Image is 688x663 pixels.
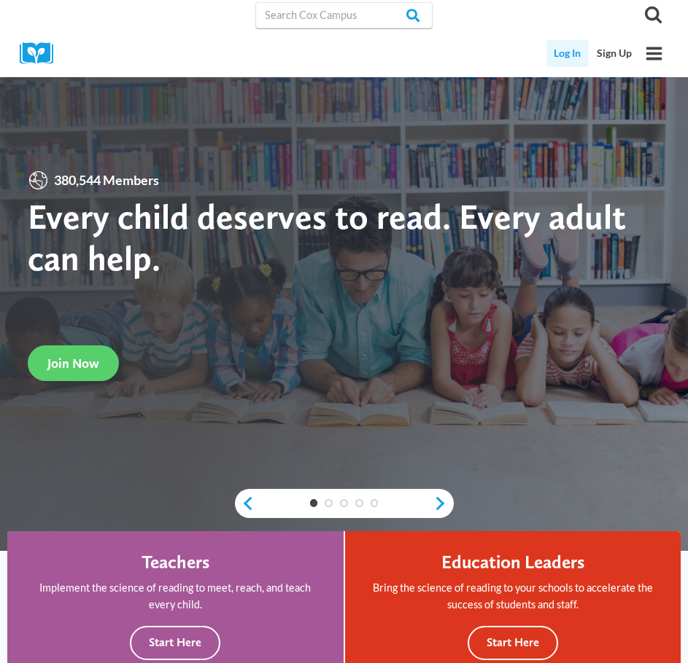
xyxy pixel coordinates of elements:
a: Sign Up [589,40,640,67]
a: 5 [371,499,379,507]
input: Search Cox Campus [255,2,433,28]
a: 4 [355,499,363,507]
p: Implement the science of reading to meet, reach, and teach every child. [27,579,324,613]
div: content slider buttons [235,489,454,518]
nav: Secondary Mobile Navigation [546,40,640,67]
button: Start Here [468,626,558,660]
a: previous [235,495,255,511]
button: Start Here [130,626,220,660]
span: 380,544 Members [49,170,164,191]
a: 2 [325,499,333,507]
a: Join Now [28,345,119,381]
button: Open menu [640,39,668,68]
h4: Teachers [142,551,209,573]
p: Bring the science of reading to your schools to accelerate the success of students and staff. [365,579,662,613]
img: Cox Campus [20,42,63,65]
strong: Every child deserves to read. Every adult can help. [28,195,626,279]
a: next [434,495,454,511]
a: 1 [310,499,318,507]
a: Log In [546,40,590,67]
span: Join Now [47,356,99,371]
h4: Education Leaders [441,551,584,573]
a: 3 [340,499,348,507]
